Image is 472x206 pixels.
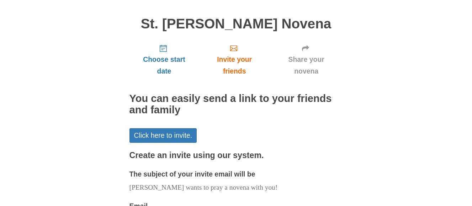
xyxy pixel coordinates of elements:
a: Choose start date [129,38,199,81]
h3: Create an invite using our system. [129,151,343,160]
h2: You can easily send a link to your friends and family [129,93,343,116]
label: The subject of your invite email will be [129,168,255,180]
p: [PERSON_NAME] wants to pray a novena with you! [129,182,343,194]
a: Invite your friends [199,38,270,81]
span: Share your novena [277,54,336,77]
a: Share your novena [270,38,343,81]
span: Choose start date [137,54,192,77]
span: Invite your friends [206,54,262,77]
h1: St. [PERSON_NAME] Novena [129,16,343,32]
a: Click here to invite. [129,128,197,143]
